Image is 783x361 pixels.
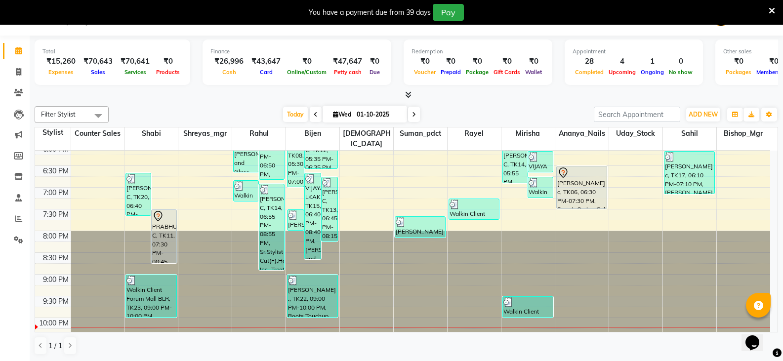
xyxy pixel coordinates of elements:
div: [PERSON_NAME] C, TK21, 07:30 PM-08:00 PM, [PERSON_NAME] Trimming [288,210,303,230]
div: Finance [210,47,383,56]
div: ₹15,260 [42,56,80,67]
div: Walkin Client Forum Mall BLR, TK23, 09:00 PM-10:00 PM, [PERSON_NAME] and Gloss Experience Ritual [126,275,176,317]
div: ₹0 [366,56,383,67]
span: Mirisha [501,127,555,140]
div: PRABHU C, TK11, 07:30 PM-08:45 PM, Sr.Stylist Cut(F) [152,210,176,263]
div: ₹0 [154,56,182,67]
button: Pay [433,4,464,21]
div: ₹70,643 [80,56,117,67]
div: [PERSON_NAME] c, TK17, 06:10 PM-07:10 PM, [PERSON_NAME] [MEDICAL_DATA] Treatment(F)* [664,152,714,194]
div: 28 [573,56,606,67]
div: Walkin Client Forum Mall BLR, TK24, 09:30 PM-10:00 PM, Eyebrows & Upperlips [503,297,553,317]
div: ₹43,647 [247,56,285,67]
span: Online/Custom [285,69,329,76]
span: Uday_Stock [609,127,662,140]
div: [PERSON_NAME] c, TK06, 06:30 PM-07:30 PM, French Ombre Gel Polish [557,166,607,208]
span: Sahil [663,127,716,140]
div: 0 [666,56,695,67]
div: 8:30 PM [41,253,71,263]
input: 2025-10-01 [354,107,403,122]
div: Redemption [412,47,544,56]
span: Suman_pdct [394,127,447,140]
div: Walkin Client Forum Mall BLR, TK19, 06:50 PM-07:20 PM, Wash Conditioning L'oreal(F) [234,181,258,201]
div: VIJAYA LKAKSHMI, TK15, 06:40 PM-08:40 PM, [PERSON_NAME] and Gloss Experience Ritual,Sr.Stylist Cu... [305,173,321,259]
div: 1 [638,56,666,67]
iframe: chat widget [742,321,773,351]
span: Completed [573,69,606,76]
div: [PERSON_NAME] C, TK14, 05:55 PM-06:55 PM, Aesthetics Medi Facial [503,141,528,183]
div: ₹47,647 [329,56,366,67]
span: Petty cash [331,69,364,76]
span: Wed [330,111,354,118]
span: Expenses [46,69,76,76]
div: 8:00 PM [41,231,71,241]
span: Gift Cards [491,69,523,76]
div: You have a payment due from 39 days [309,7,431,18]
span: Products [154,69,182,76]
span: [DEMOGRAPHIC_DATA] [340,127,393,150]
div: ₹0 [523,56,544,67]
span: Packages [723,69,754,76]
div: 4 [606,56,638,67]
span: No show [666,69,695,76]
span: Card [257,69,275,76]
div: 10:00 PM [37,318,71,328]
div: Appointment [573,47,695,56]
span: 1 / 1 [48,341,62,351]
div: ₹70,641 [117,56,154,67]
span: Rayel [448,127,501,140]
div: Walkin Client [GEOGRAPHIC_DATA], TK18, 07:15 PM-07:45 PM, Upperlip Threading [449,199,499,219]
div: 7:00 PM [41,188,71,198]
div: ₹0 [723,56,754,67]
div: Walkin Client [GEOGRAPHIC_DATA], TK18, 06:45 PM-07:15 PM, Eyebrows & Upperlips [528,177,553,198]
div: [PERSON_NAME] C, TK14, 06:55 PM-08:55 PM, Sr.Stylist Cut(F),Hair Ins~Treatment Olaplex [259,184,284,270]
span: Wallet [523,69,544,76]
div: ₹26,996 [210,56,247,67]
span: Bijen [286,127,339,140]
div: [PERSON_NAME] ., TK22, 09:00 PM-10:00 PM, Roots Touchup Inoa(F) [288,275,337,317]
span: Ongoing [638,69,666,76]
span: rahul [232,127,286,140]
div: 6:30 PM [41,166,71,176]
div: ₹0 [491,56,523,67]
span: Services [122,69,149,76]
span: Shabi [124,127,178,140]
div: ₹0 [412,56,438,67]
span: ADD NEW [689,111,718,118]
div: Total [42,47,182,56]
div: [PERSON_NAME] C, TK20, 06:40 PM-07:40 PM, Highlights/Streaks(F)* [126,173,151,215]
div: 9:30 PM [41,296,71,307]
div: ₹0 [463,56,491,67]
span: Today [283,107,308,122]
span: Shreyas_mgr [178,127,232,140]
span: Sales [88,69,108,76]
div: 7:30 PM [41,209,71,220]
span: Voucher [412,69,438,76]
span: Counter Sales [71,127,124,140]
span: Prepaid [438,69,463,76]
div: Stylist [35,127,71,138]
div: VIJAYA LKAKSHMI, TK15, 06:10 PM-06:40 PM, Eyebrows & Upperlips [528,152,553,172]
div: ₹0 [285,56,329,67]
div: VISHAL C, TK08, 05:30 PM-07:00 PM, Sr.Stylist Cut(M),[PERSON_NAME] Trimming [288,123,303,187]
div: [PERSON_NAME] C, TK13, 06:45 PM-08:15 PM, Sr.Stylist Cut(M) [322,177,337,241]
span: Cash [220,69,239,76]
div: ₹0 [438,56,463,67]
button: ADD NEW [686,108,720,121]
span: Due [367,69,382,76]
span: Package [463,69,491,76]
div: [PERSON_NAME] C, TK20, 07:40 PM-08:10 PM, Gel [MEDICAL_DATA] [395,217,445,237]
span: Ananya_Nails [555,127,609,140]
input: Search Appointment [594,107,680,122]
div: 9:00 PM [41,275,71,285]
span: Bishop_Mgr [717,127,770,140]
span: Filter Stylist [41,110,76,118]
span: Upcoming [606,69,638,76]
